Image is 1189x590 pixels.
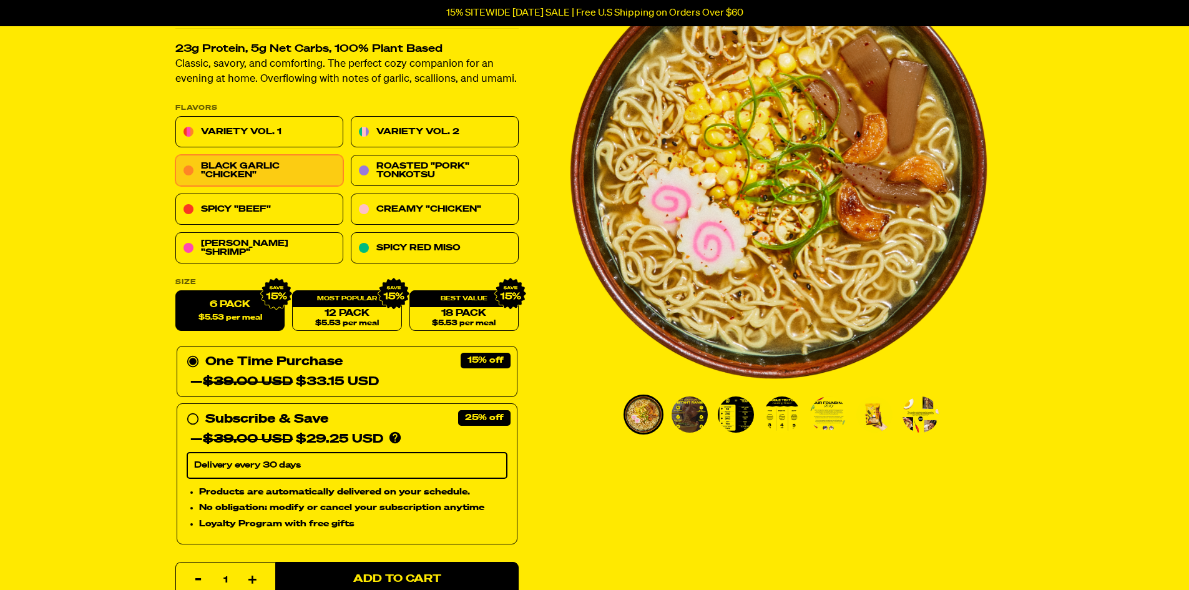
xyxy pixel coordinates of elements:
img: Black Garlic "Chicken" Ramen [718,396,754,433]
li: Go to slide 2 [670,395,710,435]
a: Spicy Red Miso [351,233,519,264]
li: Go to slide 3 [716,395,756,435]
p: Flavors [175,105,519,112]
a: 18 Pack$5.53 per meal [409,291,518,332]
span: $5.53 per meal [315,320,378,328]
li: Go to slide 4 [762,395,802,435]
li: Go to slide 7 [901,395,941,435]
img: Black Garlic "Chicken" Ramen [625,396,662,433]
img: IMG_9632.png [494,278,526,310]
span: $5.53 per meal [432,320,496,328]
li: No obligation: modify or cancel your subscription anytime [199,501,507,515]
img: Black Garlic "Chicken" Ramen [856,396,893,433]
div: — $29.25 USD [190,430,383,450]
p: 15% SITEWIDE [DATE] SALE | Free U.S Shipping on Orders Over $60 [446,7,743,19]
a: Variety Vol. 2 [351,117,519,148]
div: Subscribe & Save [205,410,328,430]
li: Go to slide 6 [854,395,894,435]
img: Black Garlic "Chicken" Ramen [764,396,800,433]
div: — $33.15 USD [190,372,379,392]
iframe: Marketing Popup [6,534,117,584]
li: Go to slide 1 [624,395,663,435]
h2: 23g Protein, 5g Net Carbs, 100% Plant Based [175,44,519,55]
div: One Time Purchase [187,352,507,392]
img: Black Garlic "Chicken" Ramen [810,396,846,433]
span: Add to Cart [353,574,441,585]
del: $39.00 USD [203,433,293,446]
a: Variety Vol. 1 [175,117,343,148]
select: Subscribe & Save —$39.00 USD$29.25 USD Products are automatically delivered on your schedule. No ... [187,453,507,479]
span: $5.53 per meal [198,314,262,322]
img: IMG_9632.png [260,278,293,310]
img: Black Garlic "Chicken" Ramen [672,396,708,433]
li: Products are automatically delivered on your schedule. [199,485,507,499]
label: Size [175,279,519,286]
div: PDP main carousel thumbnails [569,395,989,435]
a: Spicy "Beef" [175,194,343,225]
a: 12 Pack$5.53 per meal [292,291,401,332]
li: Loyalty Program with free gifts [199,518,507,531]
a: Roasted "Pork" Tonkotsu [351,155,519,187]
li: Go to slide 5 [808,395,848,435]
a: [PERSON_NAME] "Shrimp" [175,233,343,264]
img: Black Garlic "Chicken" Ramen [903,396,939,433]
a: Black Garlic "Chicken" [175,155,343,187]
a: Creamy "Chicken" [351,194,519,225]
label: 6 Pack [175,291,285,332]
img: IMG_9632.png [377,278,409,310]
del: $39.00 USD [203,376,293,388]
p: Classic, savory, and comforting. The perfect cozy companion for an evening at home. Overflowing w... [175,57,519,87]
